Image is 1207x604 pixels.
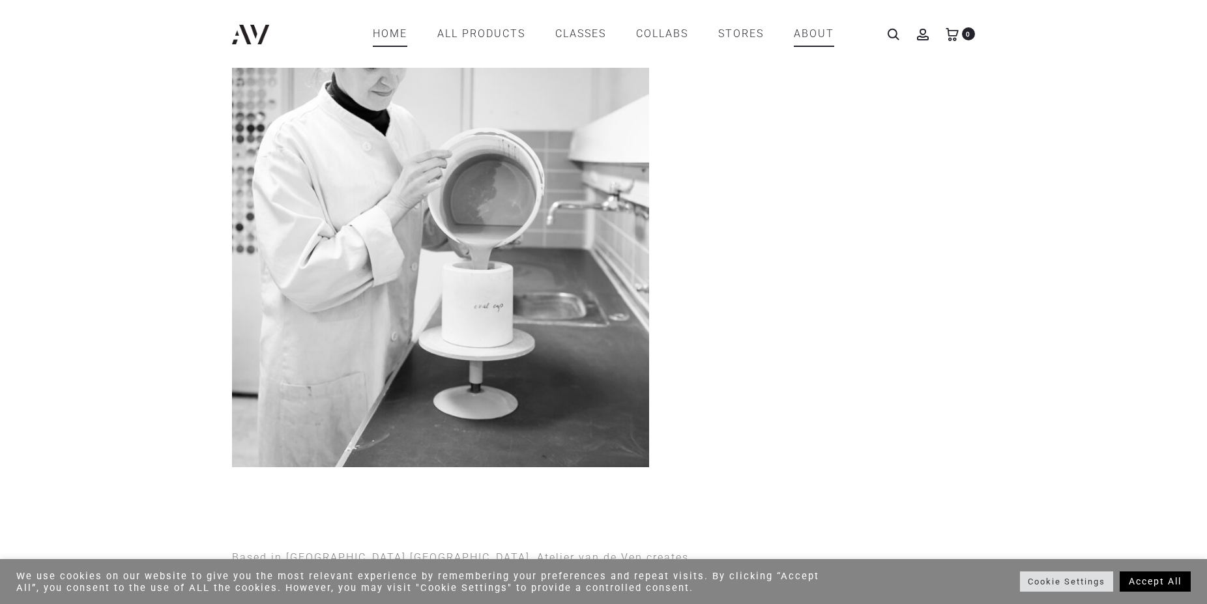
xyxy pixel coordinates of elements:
[718,23,764,45] a: STORES
[962,27,975,40] span: 0
[636,23,688,45] a: COLLABS
[1120,571,1191,592] a: Accept All
[373,23,407,45] a: Home
[794,23,834,45] a: ABOUT
[946,27,959,40] a: 0
[16,570,838,594] div: We use cookies on our website to give you the most relevant experience by remembering your prefer...
[1020,571,1113,592] a: Cookie Settings
[437,23,525,45] a: All products
[555,23,606,45] a: CLASSES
